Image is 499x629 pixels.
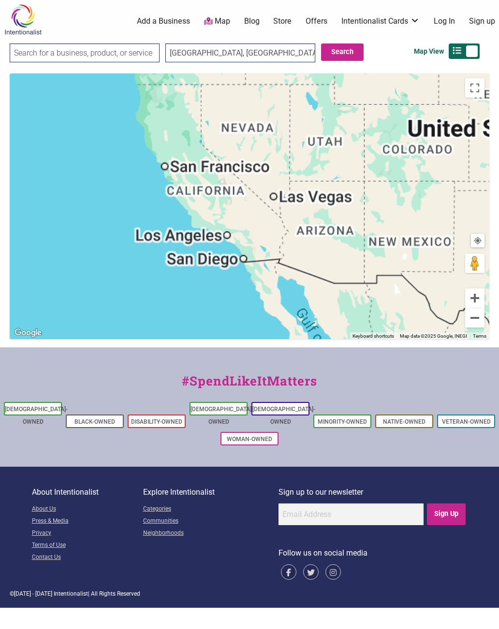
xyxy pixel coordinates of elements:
[191,406,253,425] a: [DEMOGRAPHIC_DATA]-Owned
[137,16,190,27] a: Add a Business
[414,46,449,57] span: Map View
[400,333,467,339] span: Map data ©2025 Google, INEGI
[32,486,143,499] p: About Intentionalist
[306,16,327,27] a: Offers
[143,515,279,528] a: Communities
[321,43,364,61] button: Search
[279,503,424,525] input: Email Address
[32,540,143,552] a: Terms of Use
[204,16,230,27] a: Map
[469,16,495,27] a: Sign up
[32,552,143,564] a: Contact Us
[465,288,484,308] button: Zoom in
[10,589,489,598] div: © | All Rights Reserved
[32,515,143,528] a: Press & Media
[143,486,279,499] p: Explore Intentionalist
[427,503,466,525] input: Sign Up
[12,327,44,339] img: Google
[383,418,426,425] a: Native-Owned
[442,418,491,425] a: Veteran-Owned
[279,547,468,559] p: Follow us on social media
[143,528,279,540] a: Neighborhoods
[165,43,315,62] input: Enter a Neighborhood, City, or State
[471,234,484,247] button: Your Location
[341,16,420,27] a: Intentionalist Cards
[465,254,484,273] button: Drag Pegman onto the map to open Street View
[465,78,484,98] button: Toggle fullscreen view
[352,333,394,340] button: Keyboard shortcuts
[14,590,52,597] span: [DATE] - [DATE]
[465,308,484,328] button: Zoom out
[318,418,367,425] a: Minority-Owned
[54,590,88,597] span: Intentionalist
[32,528,143,540] a: Privacy
[434,16,455,27] a: Log In
[252,406,315,425] a: [DEMOGRAPHIC_DATA]-Owned
[10,43,160,62] input: Search for a business, product, or service
[131,418,182,425] a: Disability-Owned
[74,418,115,425] a: Black-Owned
[273,16,292,27] a: Store
[143,503,279,515] a: Categories
[32,503,143,515] a: About Us
[12,327,44,339] a: Open this area in Google Maps (opens a new window)
[279,486,468,499] p: Sign up to our newsletter
[473,333,486,339] a: Terms
[5,406,68,425] a: [DEMOGRAPHIC_DATA]-Owned
[227,436,272,443] a: Woman-Owned
[244,16,260,27] a: Blog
